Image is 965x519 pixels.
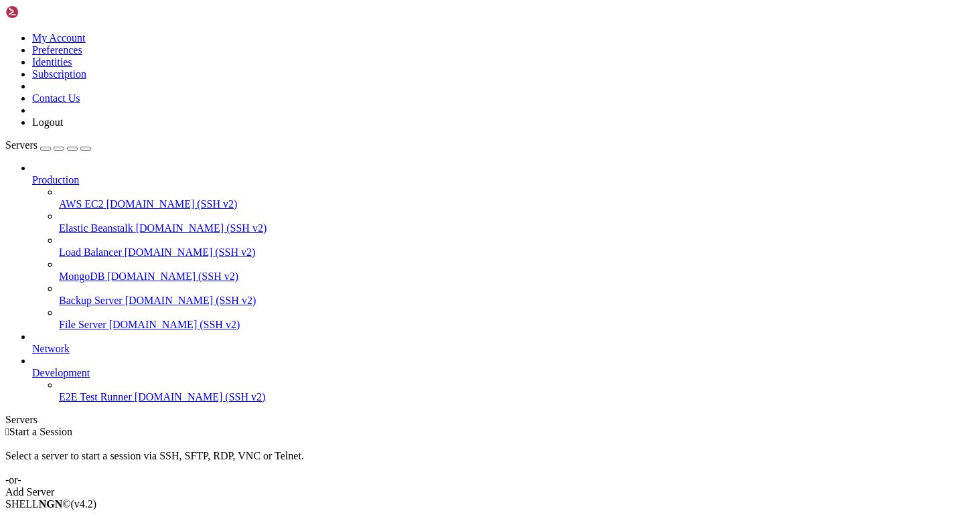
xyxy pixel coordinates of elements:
a: Subscription [32,68,86,80]
a: Load Balancer [DOMAIN_NAME] (SSH v2) [59,246,960,258]
span: [DOMAIN_NAME] (SSH v2) [109,319,240,330]
a: Production [32,174,960,186]
span: [DOMAIN_NAME] (SSH v2) [135,391,266,402]
a: Servers [5,139,91,151]
div: Add Server [5,486,960,498]
li: E2E Test Runner [DOMAIN_NAME] (SSH v2) [59,379,960,403]
span: AWS EC2 [59,198,104,210]
span: Elastic Beanstalk [59,222,133,234]
span: Network [32,343,70,354]
span: Development [32,367,90,378]
li: AWS EC2 [DOMAIN_NAME] (SSH v2) [59,186,960,210]
span: [DOMAIN_NAME] (SSH v2) [107,271,238,282]
a: Preferences [32,44,82,56]
span: File Server [59,319,106,330]
span:  [5,426,9,437]
a: File Server [DOMAIN_NAME] (SSH v2) [59,319,960,331]
span: Servers [5,139,38,151]
a: Logout [32,117,63,128]
span: Load Balancer [59,246,122,258]
li: Elastic Beanstalk [DOMAIN_NAME] (SSH v2) [59,210,960,234]
div: Servers [5,414,960,426]
span: Start a Session [9,426,72,437]
span: MongoDB [59,271,104,282]
li: MongoDB [DOMAIN_NAME] (SSH v2) [59,258,960,283]
li: Development [32,355,960,403]
a: Network [32,343,960,355]
a: Development [32,367,960,379]
div: Select a server to start a session via SSH, SFTP, RDP, VNC or Telnet. -or- [5,438,960,486]
a: Contact Us [32,92,80,104]
span: Backup Server [59,295,123,306]
span: [DOMAIN_NAME] (SSH v2) [136,222,267,234]
li: File Server [DOMAIN_NAME] (SSH v2) [59,307,960,331]
span: [DOMAIN_NAME] (SSH v2) [125,295,256,306]
li: Backup Server [DOMAIN_NAME] (SSH v2) [59,283,960,307]
b: NGN [39,498,63,510]
a: Elastic Beanstalk [DOMAIN_NAME] (SSH v2) [59,222,960,234]
span: [DOMAIN_NAME] (SSH v2) [106,198,238,210]
a: MongoDB [DOMAIN_NAME] (SSH v2) [59,271,960,283]
a: AWS EC2 [DOMAIN_NAME] (SSH v2) [59,198,960,210]
span: E2E Test Runner [59,391,132,402]
span: [DOMAIN_NAME] (SSH v2) [125,246,256,258]
a: Backup Server [DOMAIN_NAME] (SSH v2) [59,295,960,307]
li: Network [32,331,960,355]
a: My Account [32,32,86,44]
span: Production [32,174,79,186]
a: E2E Test Runner [DOMAIN_NAME] (SSH v2) [59,391,960,403]
li: Load Balancer [DOMAIN_NAME] (SSH v2) [59,234,960,258]
li: Production [32,162,960,331]
span: SHELL © [5,498,96,510]
a: Identities [32,56,72,68]
span: 4.2.0 [71,498,97,510]
img: Shellngn [5,5,82,19]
